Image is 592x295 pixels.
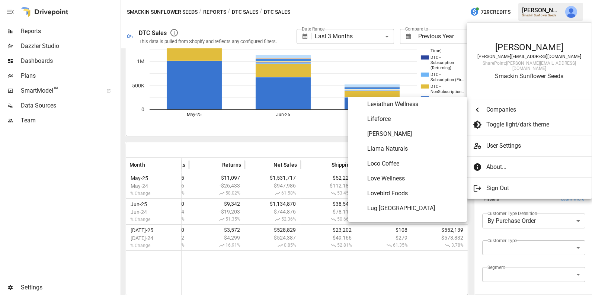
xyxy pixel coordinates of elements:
[367,159,461,168] span: Loco Coffee
[474,61,584,71] div: SharePoint: [PERSON_NAME][EMAIL_ADDRESS][DOMAIN_NAME]
[367,144,461,153] span: Llama Naturals
[367,204,461,213] span: Lug [GEOGRAPHIC_DATA]
[486,141,586,150] span: User Settings
[486,105,580,114] span: Companies
[486,184,580,193] span: Sign Out
[367,174,461,183] span: Love Wellness
[367,189,461,198] span: Lovebird Foods
[367,100,461,109] span: Leviathan Wellness
[367,129,461,138] span: [PERSON_NAME]
[474,54,584,59] div: [PERSON_NAME][EMAIL_ADDRESS][DOMAIN_NAME]
[474,73,584,80] div: Smackin Sunflower Seeds
[486,163,580,171] span: About...
[486,120,580,129] span: Toggle light/dark theme
[367,115,461,124] span: Lifeforce
[474,42,584,52] div: [PERSON_NAME]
